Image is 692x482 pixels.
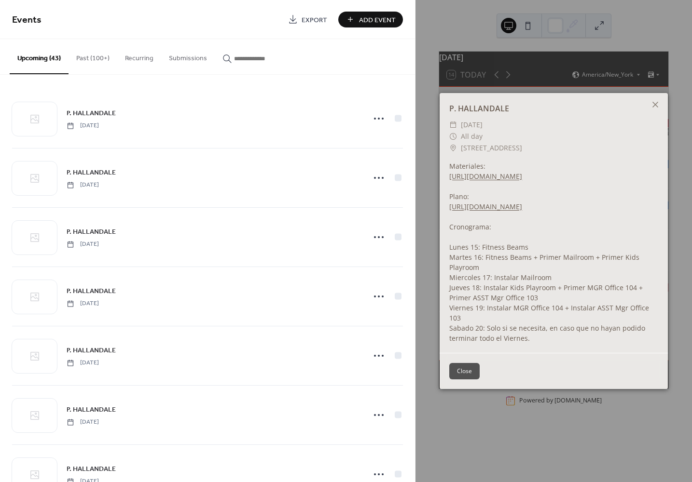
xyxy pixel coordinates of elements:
span: P. HALLANDALE [67,227,116,237]
span: P. HALLANDALE [67,464,116,474]
a: [URL][DOMAIN_NAME] [449,202,522,211]
span: [DATE] [67,121,99,130]
button: Recurring [117,39,161,73]
a: [URL][DOMAIN_NAME] [449,172,522,181]
span: [DATE] [67,240,99,249]
div: ​ [449,142,457,154]
a: P. HALLANDALE [67,463,116,474]
div: Materiales: Plano: Cronograma: Lunes 15: Fitness Beams Martes 16: Fitness Beams + Primer Mailroom... [440,161,668,343]
a: P. HALLANDALE [67,167,116,178]
span: P. HALLANDALE [67,168,116,178]
a: P. HALLANDALE [67,107,116,119]
span: Add Event [359,15,396,25]
a: P. HALLANDALE [67,404,116,415]
div: P. HALLANDALE [440,103,668,114]
a: P. HALLANDALE [67,226,116,237]
span: Export [302,15,327,25]
span: [DATE] [67,299,99,308]
a: P. HALLANDALE [67,345,116,356]
span: [DATE] [67,359,99,367]
button: Submissions [161,39,215,73]
div: ​ [449,119,457,131]
button: Close [449,363,480,379]
div: ​ [449,131,457,142]
span: Events [12,11,42,29]
button: Upcoming (43) [10,39,69,74]
span: [DATE] [67,418,99,427]
span: [DATE] [461,119,483,131]
span: P. HALLANDALE [67,108,116,119]
span: [STREET_ADDRESS] [461,142,522,154]
button: Past (100+) [69,39,117,73]
a: P. HALLANDALE [67,285,116,296]
a: Export [281,12,334,27]
span: P. HALLANDALE [67,405,116,415]
span: [DATE] [67,181,99,189]
button: Add Event [338,12,403,27]
span: All day [461,131,483,142]
span: P. HALLANDALE [67,346,116,356]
